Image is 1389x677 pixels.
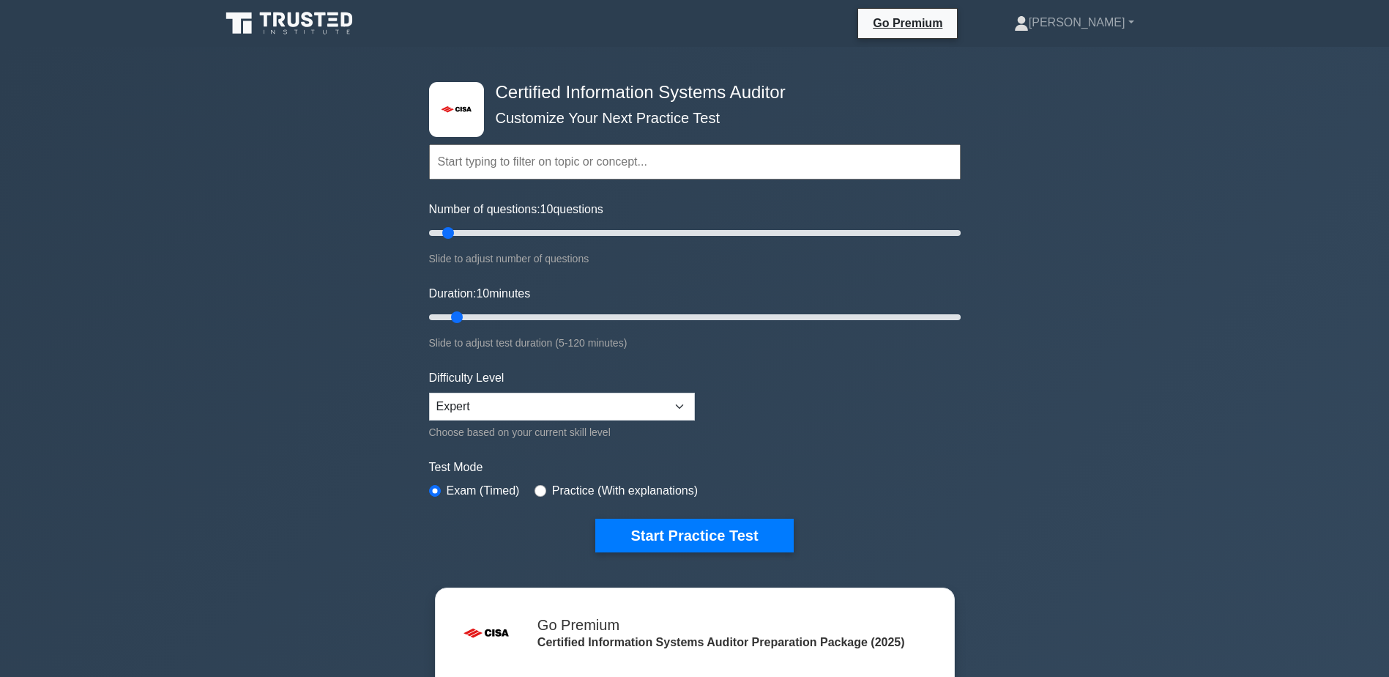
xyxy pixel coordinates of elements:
a: [PERSON_NAME] [979,8,1169,37]
button: Start Practice Test [595,519,793,552]
div: Choose based on your current skill level [429,423,695,441]
span: 10 [476,287,489,300]
label: Test Mode [429,459,961,476]
label: Exam (Timed) [447,482,520,500]
div: Slide to adjust number of questions [429,250,961,267]
span: 10 [540,203,554,215]
label: Number of questions: questions [429,201,603,218]
a: Go Premium [864,14,951,32]
label: Duration: minutes [429,285,531,303]
h4: Certified Information Systems Auditor [490,82,889,103]
label: Difficulty Level [429,369,504,387]
label: Practice (With explanations) [552,482,698,500]
input: Start typing to filter on topic or concept... [429,144,961,180]
div: Slide to adjust test duration (5-120 minutes) [429,334,961,352]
